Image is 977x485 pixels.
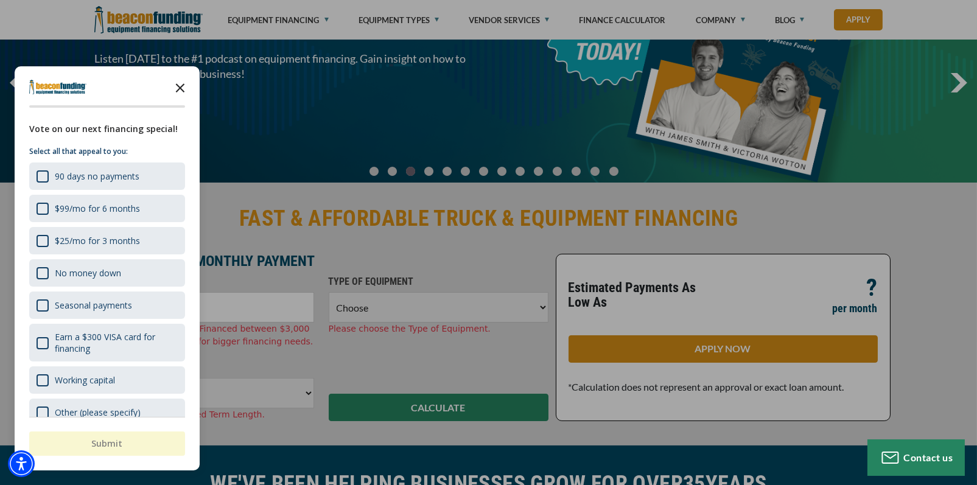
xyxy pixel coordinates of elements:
[29,162,185,190] div: 90 days no payments
[55,299,132,311] div: Seasonal payments
[55,331,178,354] div: Earn a $300 VISA card for financing
[55,235,140,246] div: $25/mo for 3 months
[55,203,140,214] div: $99/mo for 6 months
[29,122,185,136] div: Vote on our next financing special!
[15,66,200,470] div: Survey
[29,227,185,254] div: $25/mo for 3 months
[8,450,35,477] div: Accessibility Menu
[55,170,139,182] div: 90 days no payments
[29,399,185,426] div: Other (please specify)
[55,374,115,386] div: Working capital
[55,267,121,279] div: No money down
[29,324,185,361] div: Earn a $300 VISA card for financing
[29,259,185,287] div: No money down
[29,80,86,94] img: Company logo
[168,75,192,99] button: Close the survey
[55,406,141,418] div: Other (please specify)
[29,291,185,319] div: Seasonal payments
[29,195,185,222] div: $99/mo for 6 months
[29,366,185,394] div: Working capital
[867,439,965,476] button: Contact us
[29,431,185,456] button: Submit
[904,452,953,463] span: Contact us
[29,145,185,158] p: Select all that appeal to you:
